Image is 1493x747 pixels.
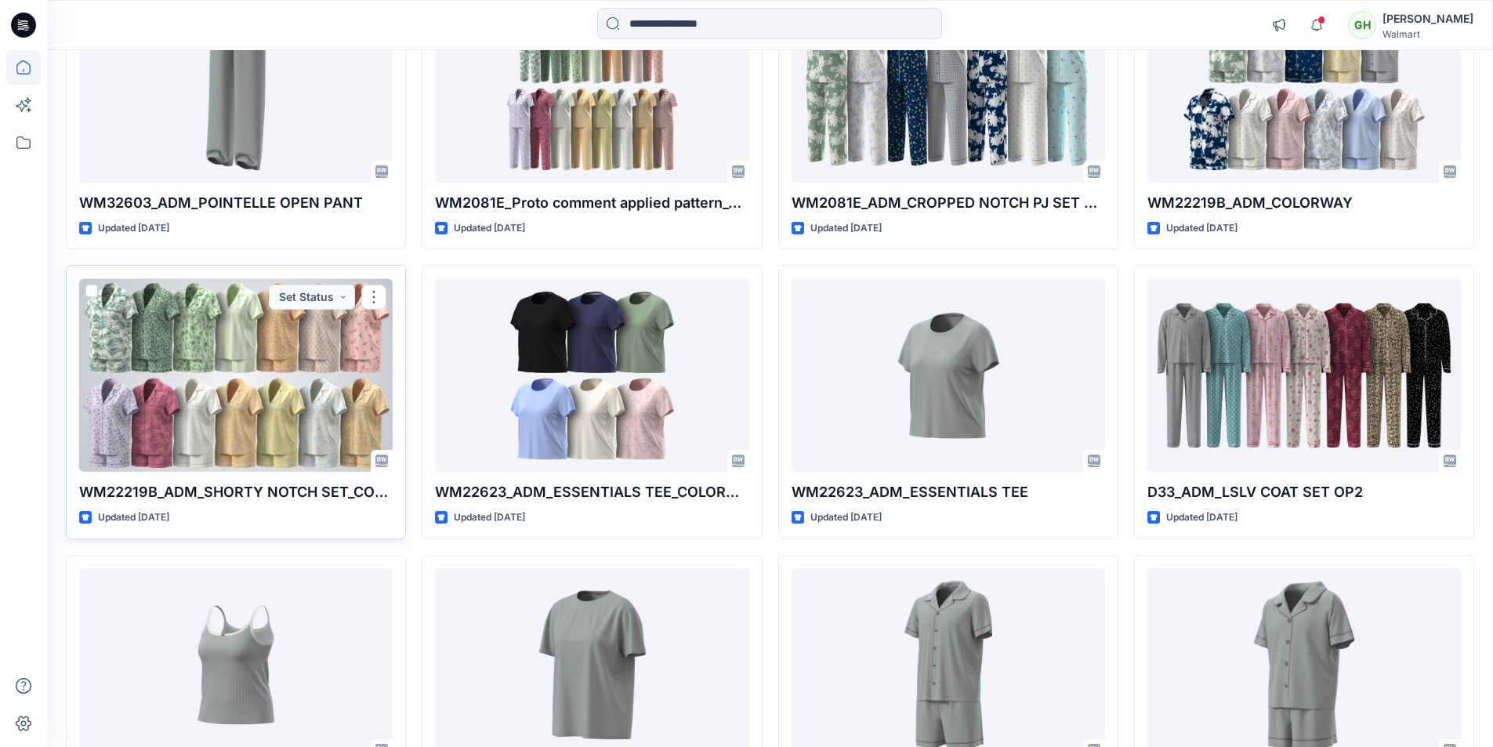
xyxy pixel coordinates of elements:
[792,481,1105,503] p: WM22623_ADM_ESSENTIALS TEE
[1382,9,1473,28] div: [PERSON_NAME]
[1147,192,1461,214] p: WM22219B_ADM_COLORWAY
[810,220,882,237] p: Updated [DATE]
[792,192,1105,214] p: WM2081E_ADM_CROPPED NOTCH PJ SET w/ STRAIGHT HEM TOP_COLORWAY
[810,509,882,526] p: Updated [DATE]
[1147,278,1461,472] a: D33_ADM_LSLV COAT SET OP2
[1382,28,1473,40] div: Walmart
[435,278,748,472] a: WM22623_ADM_ESSENTIALS TEE_COLORWAY
[1348,11,1376,39] div: GH
[79,278,393,472] a: WM22219B_ADM_SHORTY NOTCH SET_COLORWAY
[79,192,393,214] p: WM32603_ADM_POINTELLE OPEN PANT
[454,220,525,237] p: Updated [DATE]
[98,509,169,526] p: Updated [DATE]
[98,220,169,237] p: Updated [DATE]
[454,509,525,526] p: Updated [DATE]
[1166,220,1238,237] p: Updated [DATE]
[435,481,748,503] p: WM22623_ADM_ESSENTIALS TEE_COLORWAY
[1166,509,1238,526] p: Updated [DATE]
[792,278,1105,472] a: WM22623_ADM_ESSENTIALS TEE
[79,481,393,503] p: WM22219B_ADM_SHORTY NOTCH SET_COLORWAY
[435,192,748,214] p: WM2081E_Proto comment applied pattern_COLORWAY
[1147,481,1461,503] p: D33_ADM_LSLV COAT SET OP2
